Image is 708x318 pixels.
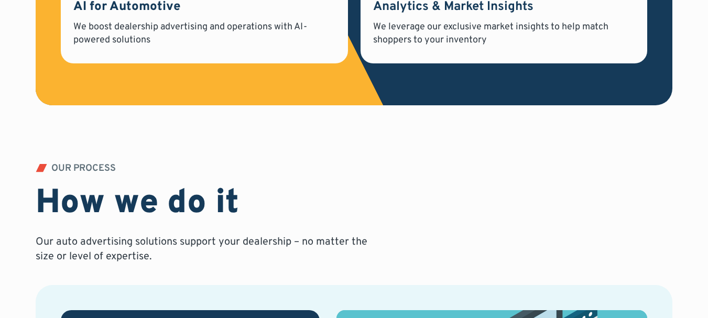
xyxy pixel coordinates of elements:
h2: How we do it [36,184,239,224]
div: We leverage our exclusive market insights to help match shoppers to your inventory [373,20,635,47]
p: Our auto advertising solutions support your dealership – no matter the size or level of expertise. [36,235,371,264]
div: OUR PROCESS [51,164,116,173]
div: We boost dealership advertising and operations with AI-powered solutions [73,20,335,47]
